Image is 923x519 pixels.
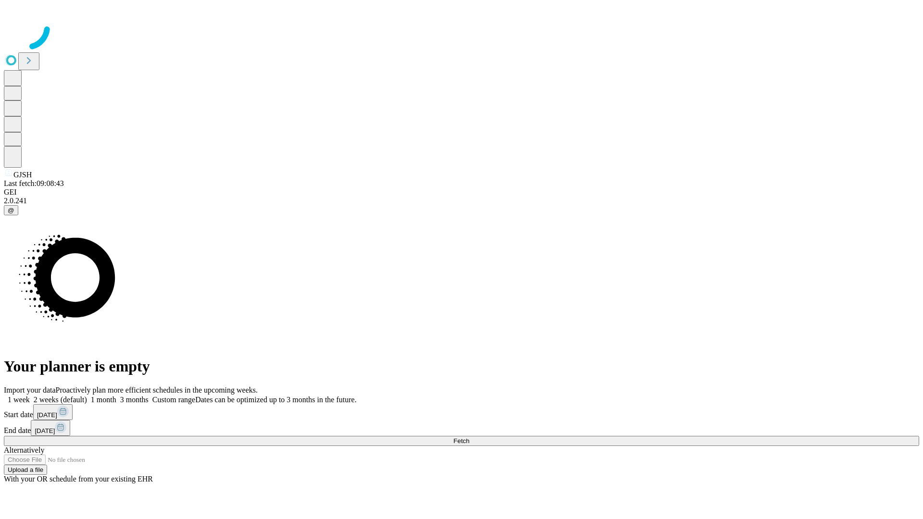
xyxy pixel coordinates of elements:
[4,475,153,483] span: With your OR schedule from your existing EHR
[91,395,116,404] span: 1 month
[31,420,70,436] button: [DATE]
[152,395,195,404] span: Custom range
[8,207,14,214] span: @
[4,188,919,197] div: GEI
[120,395,149,404] span: 3 months
[4,446,44,454] span: Alternatively
[4,436,919,446] button: Fetch
[453,437,469,445] span: Fetch
[4,179,64,187] span: Last fetch: 09:08:43
[8,395,30,404] span: 1 week
[4,358,919,375] h1: Your planner is empty
[4,205,18,215] button: @
[4,465,47,475] button: Upload a file
[4,386,56,394] span: Import your data
[34,395,87,404] span: 2 weeks (default)
[4,420,919,436] div: End date
[35,427,55,434] span: [DATE]
[56,386,258,394] span: Proactively plan more efficient schedules in the upcoming weeks.
[4,404,919,420] div: Start date
[195,395,356,404] span: Dates can be optimized up to 3 months in the future.
[33,404,73,420] button: [DATE]
[4,197,919,205] div: 2.0.241
[37,411,57,419] span: [DATE]
[13,171,32,179] span: GJSH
